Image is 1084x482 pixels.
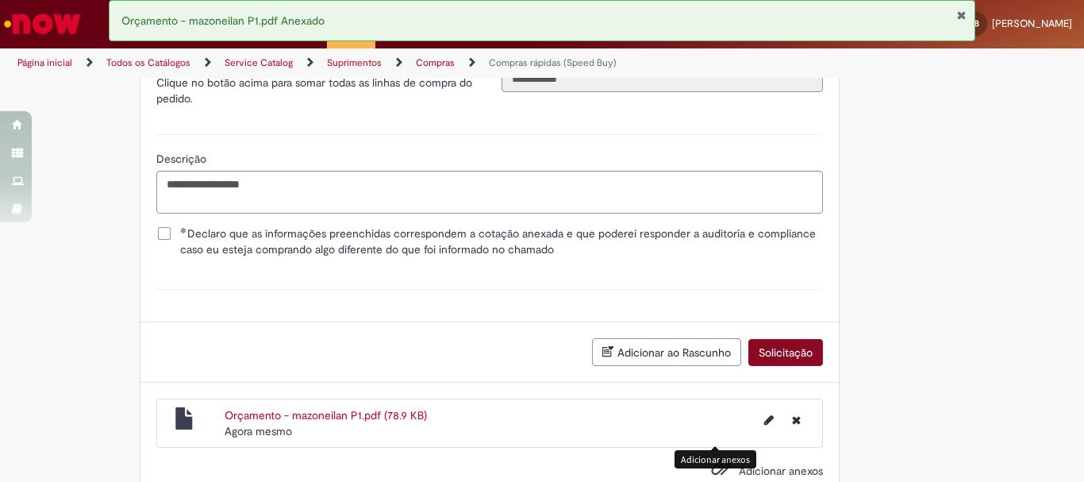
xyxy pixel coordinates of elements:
input: Valor Total (REAL) [502,65,823,92]
span: [PERSON_NAME] [992,17,1072,30]
a: Compras [416,56,455,69]
button: Editar nome de arquivo Orçamento - mazoneilan P1.pdf [755,407,783,433]
textarea: Descrição [156,171,823,214]
span: Adicionar anexos [739,464,823,478]
a: Suprimentos [327,56,382,69]
p: Clique no botão acima para somar todas as linhas de compra do pedido. [156,75,478,106]
div: Adicionar anexos [675,450,756,469]
button: Solicitação [748,339,823,366]
button: Fechar Notificação [956,9,967,21]
ul: Trilhas de página [12,48,711,78]
span: Agora mesmo [225,424,292,438]
time: 01/10/2025 11:00:33 [225,424,292,438]
span: Orçamento - mazoneilan P1.pdf Anexado [121,13,325,28]
a: Página inicial [17,56,72,69]
span: Declaro que as informações preenchidas correspondem a cotação anexada e que poderei responder a a... [180,226,823,257]
button: Adicionar ao Rascunho [592,338,741,366]
span: Obrigatório Preenchido [180,227,187,233]
span: Descrição [156,152,209,166]
a: Compras rápidas (Speed Buy) [489,56,617,69]
img: ServiceNow [2,8,83,40]
a: Todos os Catálogos [106,56,190,69]
button: Excluir Orçamento - mazoneilan P1.pdf [782,407,810,433]
a: Service Catalog [225,56,293,69]
a: Orçamento - mazoneilan P1.pdf (78.9 KB) [225,408,427,422]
